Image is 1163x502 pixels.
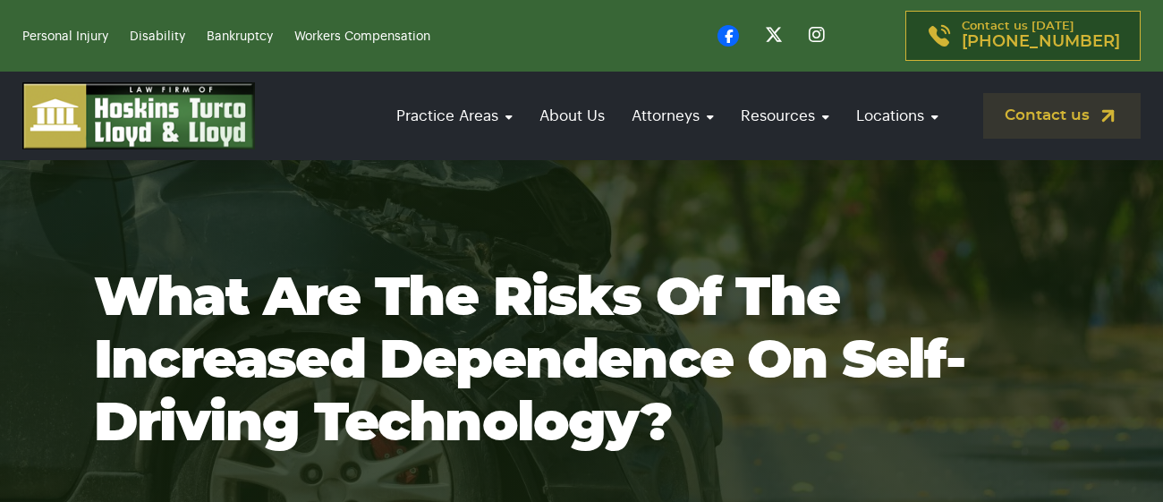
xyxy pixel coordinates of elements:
[130,30,185,43] a: Disability
[962,33,1120,51] span: [PHONE_NUMBER]
[531,90,614,141] a: About Us
[207,30,273,43] a: Bankruptcy
[387,90,522,141] a: Practice Areas
[905,11,1141,61] a: Contact us [DATE][PHONE_NUMBER]
[22,30,108,43] a: Personal Injury
[22,82,255,149] img: logo
[294,30,430,43] a: Workers Compensation
[94,268,1069,455] h1: What are the risks of the increased dependence on self-driving technology?
[962,21,1120,51] p: Contact us [DATE]
[847,90,947,141] a: Locations
[623,90,723,141] a: Attorneys
[983,93,1141,139] a: Contact us
[732,90,838,141] a: Resources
